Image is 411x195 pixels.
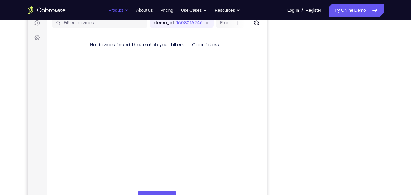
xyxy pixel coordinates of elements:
[159,40,196,53] button: Clear filters
[108,4,128,17] button: Product
[136,4,153,17] a: About us
[192,21,204,27] label: Email
[305,4,321,17] a: Register
[126,21,146,27] label: demo_id
[181,4,207,17] button: Use Cases
[36,21,116,27] input: Filter devices...
[224,19,234,29] button: Refresh
[160,4,173,17] a: Pricing
[215,4,240,17] button: Resources
[62,43,158,49] span: No devices found that match your filters.
[302,6,303,14] span: /
[287,4,299,17] a: Log In
[28,6,66,14] a: Go to the home page
[329,4,383,17] a: Try Online Demo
